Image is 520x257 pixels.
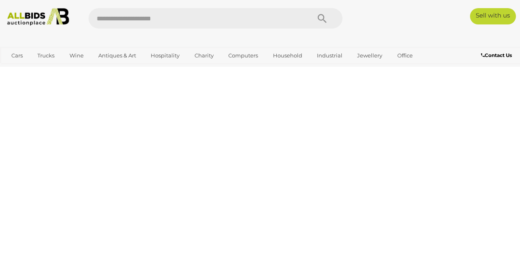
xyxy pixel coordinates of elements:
a: Charity [189,49,219,62]
a: Contact Us [481,51,514,60]
a: Wine [64,49,89,62]
a: Trucks [32,49,60,62]
a: Cars [6,49,28,62]
a: Computers [223,49,263,62]
a: Sell with us [470,8,516,24]
b: Contact Us [481,52,512,58]
a: Jewellery [352,49,388,62]
img: Allbids.com.au [4,8,72,26]
a: Sports [6,62,33,76]
a: Office [392,49,418,62]
a: [GEOGRAPHIC_DATA] [37,62,106,76]
a: Industrial [312,49,348,62]
a: Hospitality [145,49,185,62]
a: Household [268,49,308,62]
a: Antiques & Art [93,49,141,62]
button: Search [302,8,342,29]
